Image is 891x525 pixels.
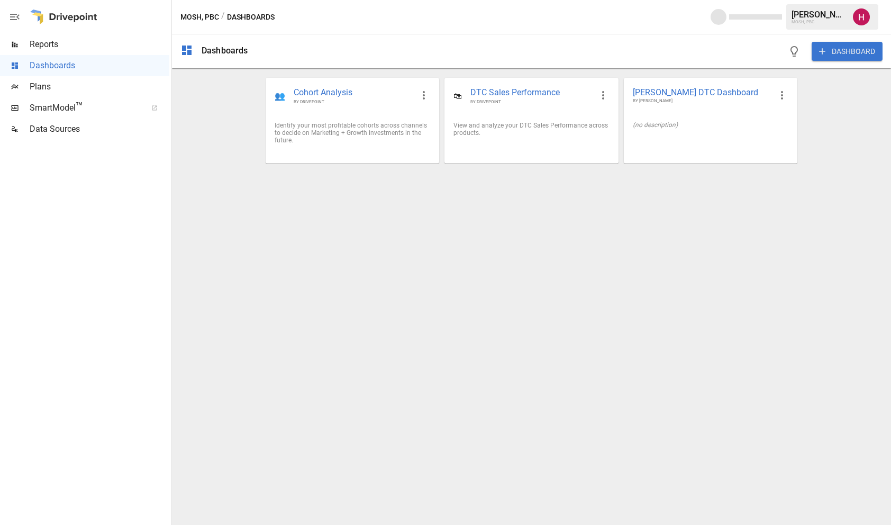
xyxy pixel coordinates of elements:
[633,87,771,98] span: [PERSON_NAME] DTC Dashboard
[853,8,870,25] img: Hayton Oei
[847,2,876,32] button: Hayton Oei
[30,38,169,51] span: Reports
[30,123,169,135] span: Data Sources
[470,99,592,105] span: BY DRIVEPOINT
[202,46,248,56] div: Dashboards
[453,122,609,137] div: View and analyze your DTC Sales Performance across products.
[275,122,430,144] div: Identify your most profitable cohorts across channels to decide on Marketing + Growth investments...
[221,11,225,24] div: /
[180,11,219,24] button: MOSH, PBC
[453,91,462,101] div: 🛍
[812,42,883,61] button: DASHBOARD
[76,100,83,113] span: ™
[792,10,847,20] div: [PERSON_NAME]
[30,80,169,93] span: Plans
[633,98,771,104] span: BY [PERSON_NAME]
[30,59,169,72] span: Dashboards
[294,87,413,99] span: Cohort Analysis
[275,91,285,101] div: 👥
[30,102,140,114] span: SmartModel
[633,121,788,129] div: (no description)
[470,87,592,99] span: DTC Sales Performance
[294,99,413,105] span: BY DRIVEPOINT
[792,20,847,24] div: MOSH, PBC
